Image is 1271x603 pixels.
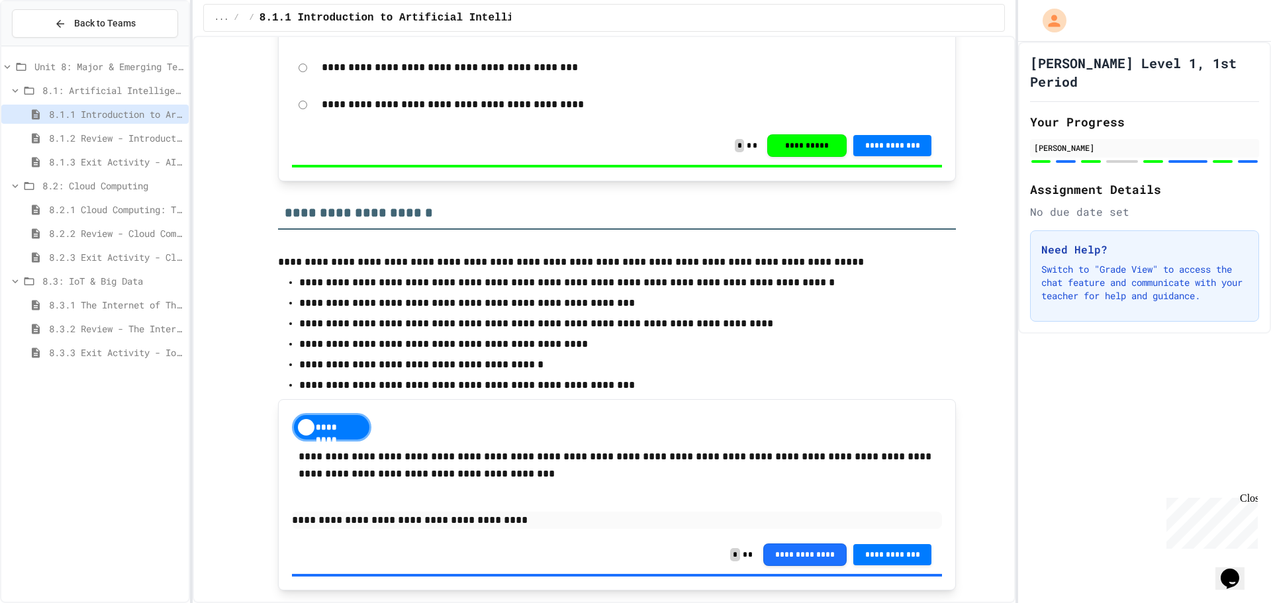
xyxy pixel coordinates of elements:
[1030,204,1259,220] div: No due date set
[1034,142,1255,154] div: [PERSON_NAME]
[49,203,183,216] span: 8.2.1 Cloud Computing: Transforming the Digital World
[49,250,183,264] span: 8.2.3 Exit Activity - Cloud Service Detective
[1029,5,1070,36] div: My Account
[42,83,183,97] span: 8.1: Artificial Intelligence Basics
[1030,54,1259,91] h1: [PERSON_NAME] Level 1, 1st Period
[49,226,183,240] span: 8.2.2 Review - Cloud Computing
[49,298,183,312] span: 8.3.1 The Internet of Things and Big Data: Our Connected Digital World
[1215,550,1258,590] iframe: chat widget
[42,274,183,288] span: 8.3: IoT & Big Data
[1030,113,1259,131] h2: Your Progress
[49,346,183,359] span: 8.3.3 Exit Activity - IoT Data Detective Challenge
[1041,242,1248,257] h3: Need Help?
[1161,492,1258,549] iframe: chat widget
[250,13,254,23] span: /
[34,60,183,73] span: Unit 8: Major & Emerging Technologies
[49,322,183,336] span: 8.3.2 Review - The Internet of Things and Big Data
[1041,263,1248,302] p: Switch to "Grade View" to access the chat feature and communicate with your teacher for help and ...
[5,5,91,84] div: Chat with us now!Close
[214,13,229,23] span: ...
[12,9,178,38] button: Back to Teams
[259,10,545,26] span: 8.1.1 Introduction to Artificial Intelligence
[234,13,238,23] span: /
[1030,180,1259,199] h2: Assignment Details
[49,107,183,121] span: 8.1.1 Introduction to Artificial Intelligence
[49,131,183,145] span: 8.1.2 Review - Introduction to Artificial Intelligence
[74,17,136,30] span: Back to Teams
[42,179,183,193] span: 8.2: Cloud Computing
[49,155,183,169] span: 8.1.3 Exit Activity - AI Detective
